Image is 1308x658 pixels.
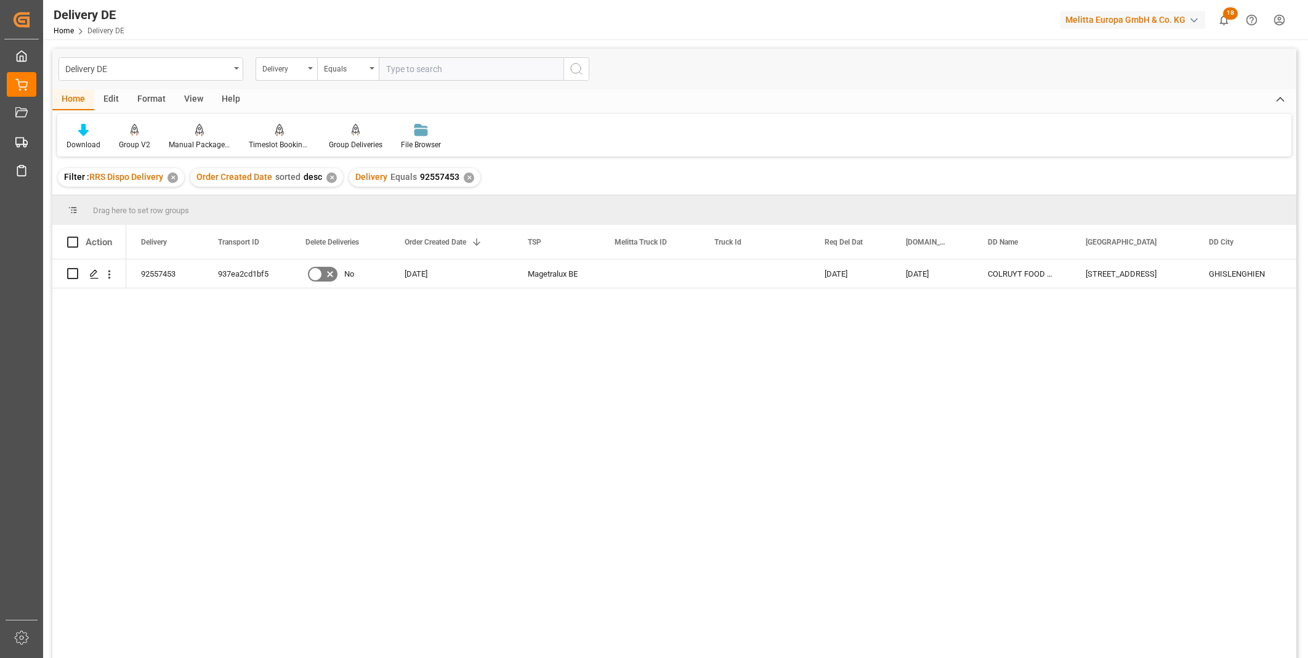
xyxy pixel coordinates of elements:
div: Format [128,89,175,110]
button: Help Center [1238,6,1266,34]
span: DD City [1209,238,1233,246]
div: ✕ [464,173,474,183]
span: Delivery [141,238,167,246]
span: sorted [275,172,301,182]
div: ✕ [168,173,178,183]
div: Group Deliveries [329,139,382,150]
div: ✕ [326,173,337,183]
div: 92557453 [126,259,203,288]
input: Type to search [379,57,563,81]
div: Download [67,139,100,150]
div: Press SPACE to select this row. [52,259,126,288]
span: [GEOGRAPHIC_DATA] [1086,238,1157,246]
span: Truck Id [714,238,741,246]
div: 937ea2cd1bf5 [203,259,291,288]
span: Transport ID [218,238,259,246]
span: desc [304,172,322,182]
div: Magetralux BE [513,259,600,288]
span: 92557453 [420,172,459,182]
span: Delivery [355,172,387,182]
div: Timeslot Booking Report [249,139,310,150]
span: No [344,260,354,288]
span: Delete Deliveries [305,238,359,246]
div: Manual Package TypeDetermination [169,139,230,150]
span: Equals [390,172,417,182]
button: open menu [317,57,379,81]
span: Req Del Dat [825,238,863,246]
div: Group V2 [119,139,150,150]
div: View [175,89,212,110]
div: File Browser [401,139,441,150]
span: Order Created Date [405,238,466,246]
span: 18 [1223,7,1238,20]
button: open menu [59,57,243,81]
div: GHISLENGHIEN [1194,259,1304,288]
div: [DATE] [390,259,513,288]
span: [DOMAIN_NAME] Dat [906,238,947,246]
div: Help [212,89,249,110]
div: [STREET_ADDRESS] [1071,259,1194,288]
div: COLRUYT FOOD GHISLENGHIEN [973,259,1071,288]
button: search button [563,57,589,81]
div: Action [86,237,112,248]
span: Drag here to set row groups [93,206,189,215]
a: Home [54,26,74,35]
div: Melitta Europa GmbH & Co. KG [1060,11,1205,29]
div: [DATE] [891,259,973,288]
span: Filter : [64,172,89,182]
div: Equals [324,60,366,75]
span: Order Created Date [196,172,272,182]
span: Melitta Truck ID [615,238,667,246]
div: [DATE] [810,259,891,288]
span: DD Name [988,238,1018,246]
span: RRS Dispo Delivery [89,172,163,182]
div: Delivery [262,60,304,75]
div: Edit [94,89,128,110]
div: Delivery DE [54,6,124,24]
div: Home [52,89,94,110]
button: show 18 new notifications [1210,6,1238,34]
span: TSP [528,238,541,246]
div: Delivery DE [65,60,230,76]
button: open menu [256,57,317,81]
button: Melitta Europa GmbH & Co. KG [1060,8,1210,31]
